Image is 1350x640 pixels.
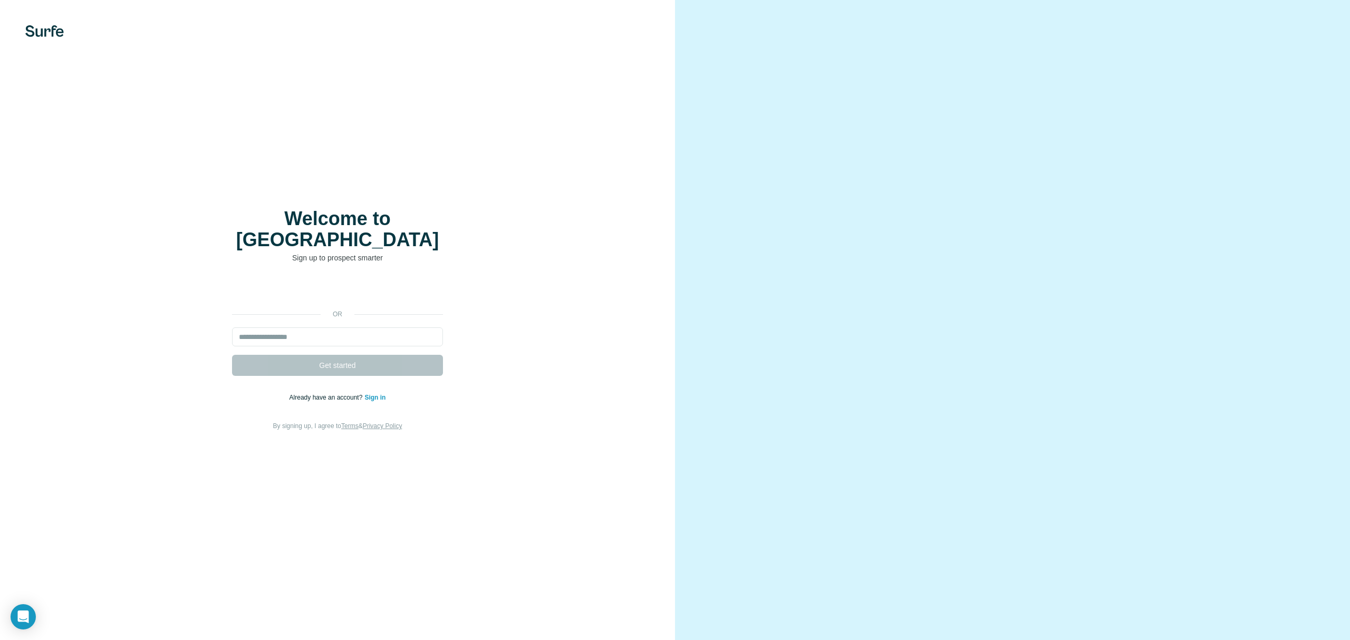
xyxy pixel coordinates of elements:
[232,253,443,263] p: Sign up to prospect smarter
[364,394,385,401] a: Sign in
[25,25,64,37] img: Surfe's logo
[363,422,402,430] a: Privacy Policy
[321,309,354,319] p: or
[232,208,443,250] h1: Welcome to [GEOGRAPHIC_DATA]
[273,422,402,430] span: By signing up, I agree to &
[227,279,448,302] iframe: Bouton "Se connecter avec Google"
[341,422,359,430] a: Terms
[290,394,365,401] span: Already have an account?
[11,604,36,629] div: Open Intercom Messenger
